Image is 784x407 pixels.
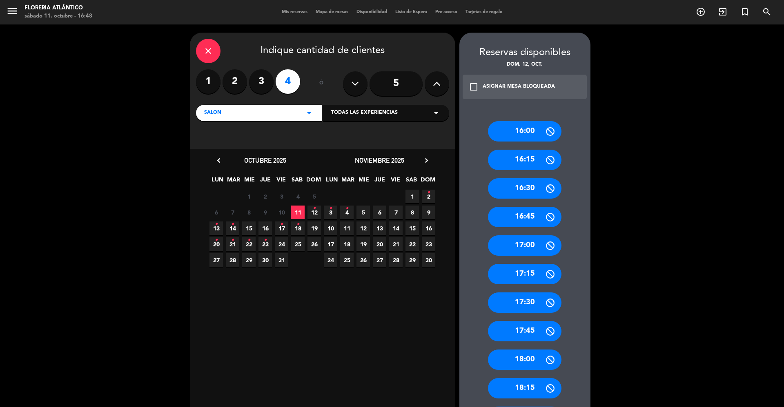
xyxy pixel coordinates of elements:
[258,206,272,219] span: 9
[341,175,354,188] span: MAR
[244,156,286,164] span: octubre 2025
[740,7,750,17] i: turned_in_not
[389,253,403,267] span: 28
[459,61,590,69] div: dom. 12, oct.
[242,190,256,203] span: 1
[307,190,321,203] span: 5
[355,156,404,164] span: noviembre 2025
[331,109,398,117] span: Todas las experiencias
[291,206,305,219] span: 11
[422,156,431,165] i: chevron_right
[373,175,386,188] span: JUE
[242,206,256,219] span: 8
[324,206,337,219] span: 3
[209,253,223,267] span: 27
[291,237,305,251] span: 25
[226,253,239,267] span: 28
[488,207,561,227] div: 16:45
[247,234,250,247] i: •
[696,7,706,17] i: add_circle_outline
[488,235,561,256] div: 17:00
[276,69,300,94] label: 4
[214,156,223,165] i: chevron_left
[258,190,272,203] span: 2
[275,253,288,267] span: 31
[307,221,321,235] span: 19
[405,206,419,219] span: 8
[389,206,403,219] span: 7
[291,190,305,203] span: 4
[488,178,561,199] div: 16:30
[389,175,402,188] span: VIE
[431,10,461,14] span: Pre-acceso
[421,175,434,188] span: DOM
[312,10,352,14] span: Mapa de mesas
[209,237,223,251] span: 20
[356,237,370,251] span: 19
[373,221,386,235] span: 13
[373,253,386,267] span: 27
[762,7,772,17] i: search
[340,237,354,251] span: 18
[291,221,305,235] span: 18
[340,253,354,267] span: 25
[258,175,272,188] span: JUE
[356,253,370,267] span: 26
[357,175,370,188] span: MIE
[422,221,435,235] span: 16
[488,150,561,170] div: 16:15
[461,10,507,14] span: Tarjetas de regalo
[459,45,590,61] div: Reservas disponibles
[345,202,348,215] i: •
[356,206,370,219] span: 5
[231,234,234,247] i: •
[307,237,321,251] span: 26
[373,206,386,219] span: 6
[488,264,561,284] div: 17:15
[405,221,419,235] span: 15
[405,237,419,251] span: 22
[226,237,239,251] span: 21
[196,39,449,63] div: Indique cantidad de clientes
[24,4,92,12] div: Floreria Atlántico
[6,5,18,17] i: menu
[307,206,321,219] span: 12
[324,253,337,267] span: 24
[422,253,435,267] span: 30
[422,206,435,219] span: 9
[313,202,316,215] i: •
[231,218,234,231] i: •
[6,5,18,20] button: menu
[249,69,274,94] label: 3
[405,253,419,267] span: 29
[405,190,419,203] span: 1
[226,221,239,235] span: 14
[278,10,312,14] span: Mis reservas
[325,175,339,188] span: LUN
[304,108,314,118] i: arrow_drop_down
[356,221,370,235] span: 12
[215,218,218,231] i: •
[329,202,332,215] i: •
[242,221,256,235] span: 15
[422,237,435,251] span: 23
[275,190,288,203] span: 3
[211,175,224,188] span: LUN
[290,175,304,188] span: SAB
[226,206,239,219] span: 7
[227,175,240,188] span: MAR
[391,10,431,14] span: Lista de Espera
[488,349,561,370] div: 18:00
[275,237,288,251] span: 24
[203,46,213,56] i: close
[488,378,561,398] div: 18:15
[275,221,288,235] span: 17
[324,221,337,235] span: 10
[306,175,320,188] span: DOM
[24,12,92,20] div: sábado 11. octubre - 16:48
[488,121,561,142] div: 16:00
[258,237,272,251] span: 23
[431,108,441,118] i: arrow_drop_down
[274,175,288,188] span: VIE
[488,292,561,313] div: 17:30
